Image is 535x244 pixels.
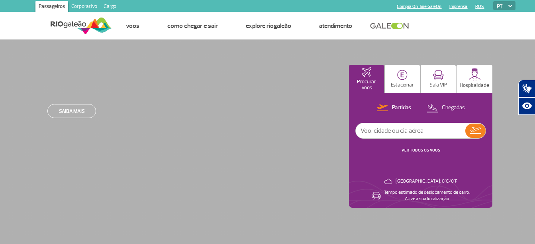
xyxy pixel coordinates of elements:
a: Compra On-line GaleOn [397,4,441,9]
img: airplaneHomeActive.svg [362,67,371,77]
a: Imprensa [449,4,467,9]
button: Procurar Voos [349,65,384,93]
p: Procurar Voos [353,79,380,91]
a: Cargo [100,1,120,14]
a: Corporativo [68,1,100,14]
a: Voos [126,22,139,30]
input: Voo, cidade ou cia aérea [356,123,465,138]
a: Passageiros [35,1,68,14]
a: Como chegar e sair [167,22,218,30]
button: Chegadas [424,103,467,113]
a: Saiba mais [47,104,96,118]
a: Atendimento [319,22,352,30]
p: Hospitalidade [460,83,489,89]
button: Hospitalidade [457,65,492,93]
button: Partidas [374,103,413,113]
a: VER TODOS OS VOOS [402,148,440,153]
button: Estacionar [385,65,420,93]
p: Chegadas [442,104,465,112]
img: carParkingHome.svg [397,70,408,80]
p: [GEOGRAPHIC_DATA]: 0°C/0°F [396,178,457,185]
img: vipRoom.svg [433,70,444,80]
button: VER TODOS OS VOOS [399,147,443,153]
button: Sala VIP [421,65,456,93]
button: Abrir tradutor de língua de sinais. [518,80,535,97]
a: RQS [475,4,484,9]
p: Tempo estimado de deslocamento de carro: Ative a sua localização [384,189,470,202]
div: Plugin de acessibilidade da Hand Talk. [518,80,535,115]
p: Partidas [392,104,411,112]
img: hospitality.svg [468,68,481,81]
button: Abrir recursos assistivos. [518,97,535,115]
p: Estacionar [391,82,414,88]
a: Explore RIOgaleão [246,22,291,30]
p: Sala VIP [429,82,447,88]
